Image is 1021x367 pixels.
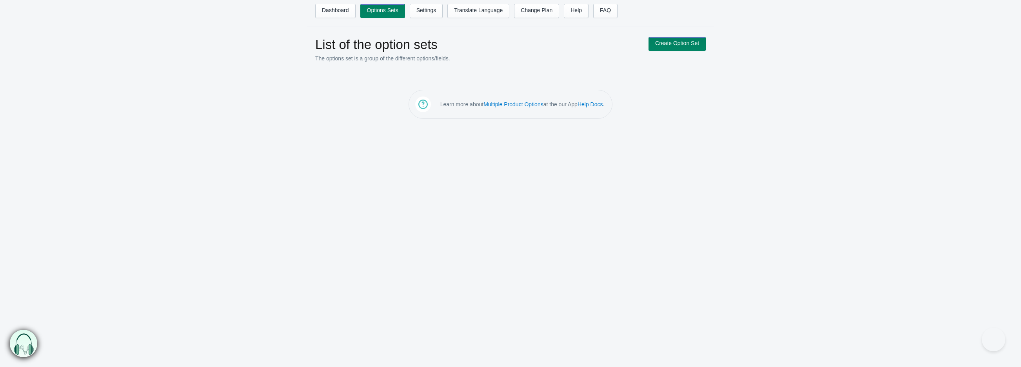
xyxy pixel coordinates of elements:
a: Translate Language [447,4,509,18]
a: Multiple Product Options [483,101,543,107]
a: Change Plan [514,4,559,18]
a: Dashboard [315,4,356,18]
a: Help [564,4,589,18]
h1: List of the option sets [315,37,641,53]
img: bxm.png [10,329,38,357]
p: The options set is a group of the different options/fields. [315,55,641,62]
a: Create Option Set [649,37,706,51]
iframe: Toggle Customer Support [982,328,1005,351]
a: Help Docs [578,101,603,107]
a: FAQ [593,4,618,18]
a: Settings [410,4,443,18]
p: Learn more about at the our App . [440,100,605,108]
a: Options Sets [360,4,405,18]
